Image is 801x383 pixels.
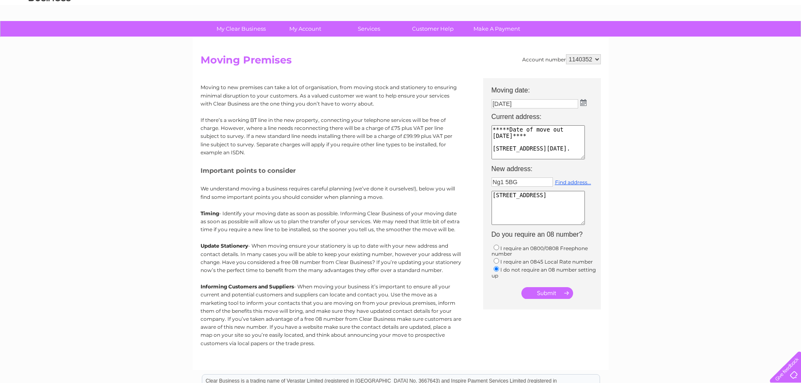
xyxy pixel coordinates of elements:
a: Make A Payment [462,21,531,37]
a: Find address... [555,179,591,185]
th: New address: [487,163,605,175]
input: Submit [521,287,573,299]
p: If there’s a working BT line in the new property, connecting your telephone services will be free... [201,116,461,156]
a: My Account [270,21,340,37]
p: Moving to new premises can take a lot of organisation, from moving stock and stationery to ensuri... [201,83,461,108]
a: Blog [728,36,740,42]
h5: Important points to consider [201,167,461,174]
div: Account number [522,54,601,64]
a: Telecoms [698,36,723,42]
b: Timing [201,210,219,217]
a: Services [334,21,404,37]
div: Clear Business is a trading name of Verastar Limited (registered in [GEOGRAPHIC_DATA] No. 3667643... [202,5,600,41]
a: Log out [773,36,793,42]
th: Current address: [487,111,605,123]
a: Energy [674,36,693,42]
p: - Identify your moving date as soon as possible. Informing Clear Business of your moving date as ... [201,209,461,234]
img: ... [580,99,587,106]
b: Update Stationery [201,243,248,249]
p: - When moving ensure your stationery is up to date with your new address and contact details. In ... [201,242,461,274]
th: Moving date: [487,78,605,97]
a: Water [653,36,669,42]
td: I require an 0800/0808 Freephone number I require an 0845 Local Rate number I do not require an 0... [487,241,605,281]
p: - When moving your business it’s important to ensure all your current and potential customers and... [201,283,461,347]
img: logo.png [28,22,71,48]
a: Customer Help [398,21,468,37]
b: Informing Customers and Suppliers [201,283,294,290]
a: My Clear Business [206,21,276,37]
p: We understand moving a business requires careful planning (we’ve done it ourselves!), below you w... [201,185,461,201]
a: Contact [745,36,766,42]
h2: Moving Premises [201,54,601,70]
th: Do you require an 08 number? [487,228,605,241]
a: 0333 014 3131 [642,4,701,15]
